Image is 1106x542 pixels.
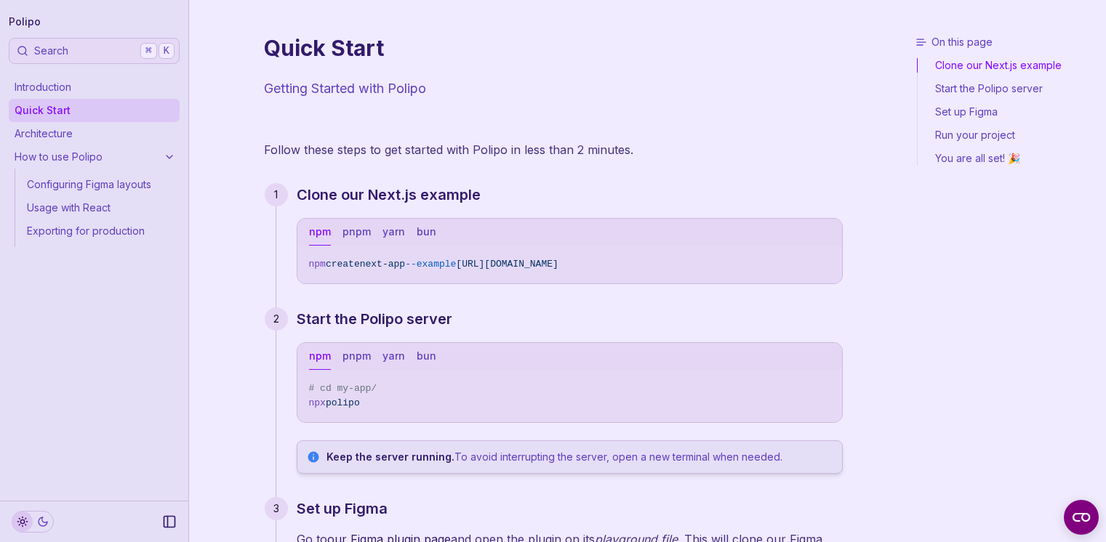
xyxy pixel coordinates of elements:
a: Architecture [9,122,180,145]
a: Configuring Figma layouts [21,173,180,196]
a: Usage with React [21,196,180,219]
kbd: K [159,43,175,59]
span: # cd my-app/ [309,383,377,394]
span: npx [309,397,326,408]
p: To avoid interrupting the server, open a new terminal when needed. [326,450,833,464]
button: Search⌘K [9,38,180,64]
a: Set up Figma [918,100,1100,124]
a: Introduction [9,76,180,99]
a: How to use Polipo [9,145,180,169]
a: Start the Polipo server [297,307,452,331]
a: Exporting for production [21,219,180,243]
button: npm [309,219,331,246]
button: yarn [382,343,405,370]
a: Quick Start [9,99,180,122]
span: --example [405,259,456,270]
button: Collapse Sidebar [158,510,181,533]
p: Follow these steps to get started with Polipo in less than 2 minutes. [264,139,843,160]
a: You are all set! 🎉 [918,147,1100,166]
span: create [326,259,360,270]
p: Getting Started with Polipo [264,78,843,99]
button: pnpm [342,219,371,246]
button: Toggle Theme [12,511,54,533]
span: polipo [326,397,360,408]
kbd: ⌘ [140,43,156,59]
button: Open CMP widget [1064,500,1099,535]
span: [URL][DOMAIN_NAME] [456,259,558,270]
button: bun [417,343,436,370]
strong: Keep the server running. [326,450,454,463]
a: Run your project [918,124,1100,147]
h3: On this page [915,35,1100,49]
a: Set up Figma [297,497,388,520]
button: pnpm [342,343,371,370]
h1: Quick Start [264,35,843,61]
button: npm [309,343,331,370]
a: Start the Polipo server [918,77,1100,100]
span: npm [309,259,326,270]
span: next-app [360,259,405,270]
button: bun [417,219,436,246]
button: yarn [382,219,405,246]
a: Clone our Next.js example [918,58,1100,77]
a: Polipo [9,12,41,32]
a: Clone our Next.js example [297,183,481,206]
